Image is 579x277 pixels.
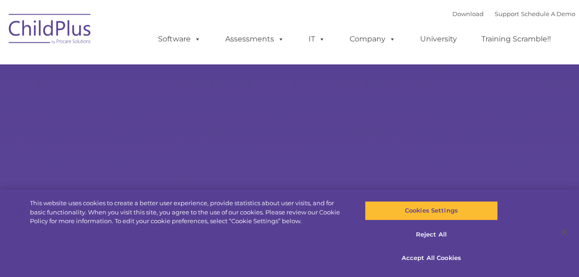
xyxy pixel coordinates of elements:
[452,10,484,17] a: Download
[299,30,334,48] a: IT
[4,7,96,53] img: ChildPlus by Procare Solutions
[521,10,575,17] a: Schedule A Demo
[472,30,560,48] a: Training Scramble!!
[149,30,210,48] a: Software
[365,201,498,220] button: Cookies Settings
[216,30,293,48] a: Assessments
[340,30,405,48] a: Company
[365,225,498,244] button: Reject All
[411,30,466,48] a: University
[365,248,498,268] button: Accept All Cookies
[452,10,575,17] font: |
[30,199,347,226] div: This website uses cookies to create a better user experience, provide statistics about user visit...
[495,10,519,17] a: Support
[554,222,574,242] button: Close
